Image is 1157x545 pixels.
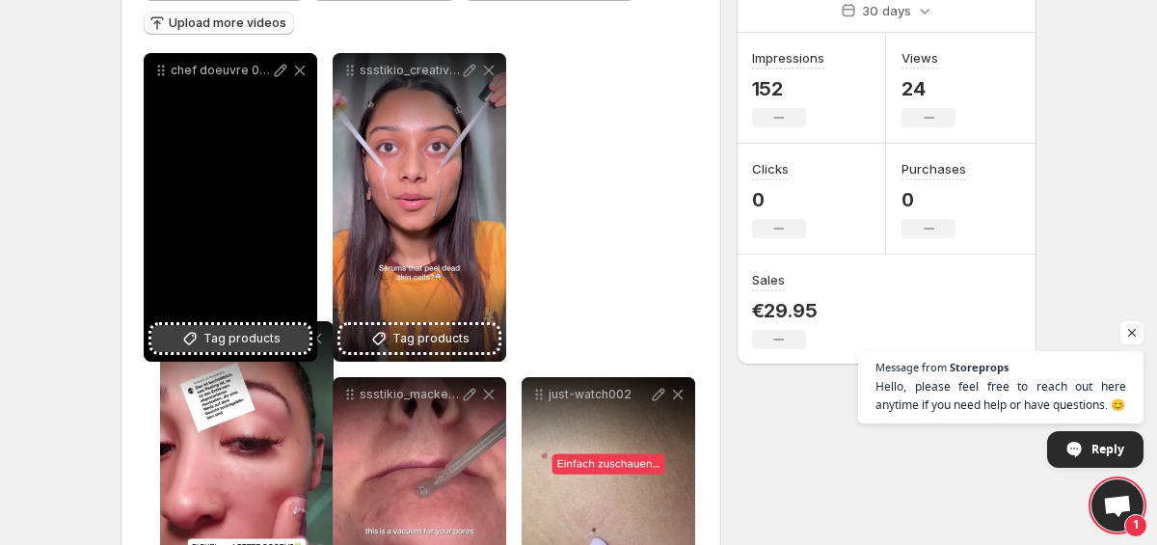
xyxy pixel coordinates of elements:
p: 30 days [862,1,911,20]
p: chef doeuvre 002 AAA [171,63,271,78]
button: Upload more videos [144,12,294,35]
h3: Purchases [901,159,966,178]
span: Message from [875,362,947,372]
p: 0 [901,188,966,211]
span: Upload more videos [169,15,286,31]
button: Tag products [340,325,498,352]
p: just-watch002 [549,387,649,402]
h3: Sales [752,270,785,289]
p: €29.95 [752,299,818,322]
p: 0 [752,188,806,211]
p: 152 [752,77,824,100]
span: 1 [1124,514,1147,537]
button: Tag products [151,325,309,352]
p: ssstikio_mackenziedaviz2_1757384140385 [360,387,460,402]
h3: Views [901,48,938,68]
div: Open chat [1091,479,1144,531]
div: ssstikio_creativebyanu__1757384923783Tag products [333,53,506,362]
div: chef doeuvre 002 AAATag products [144,53,317,362]
p: 24 [901,77,955,100]
span: Reply [1091,432,1124,466]
p: ssstikio_creativebyanu__1757384923783 [360,63,460,78]
span: Tag products [392,329,470,348]
span: Storeprops [950,362,1009,372]
h3: Clicks [752,159,789,178]
h3: Impressions [752,48,824,68]
span: Hello, please feel free to reach out here anytime if you need help or have questions. 😊 [875,377,1126,414]
span: Tag products [203,329,281,348]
